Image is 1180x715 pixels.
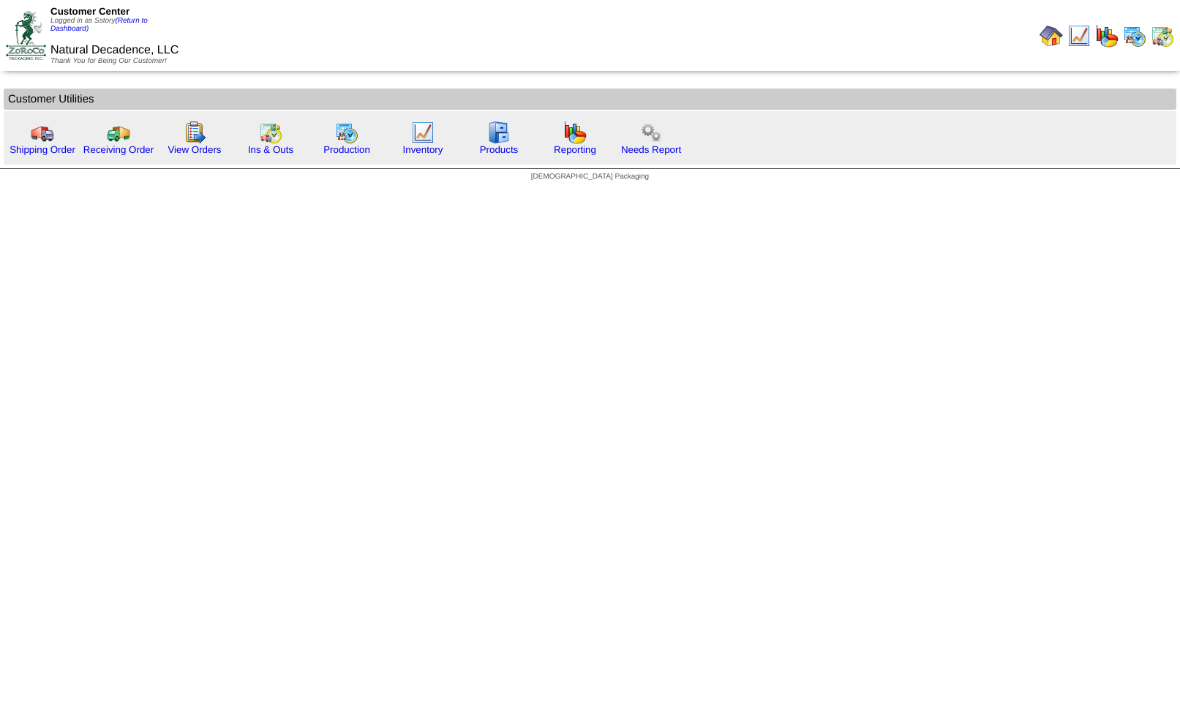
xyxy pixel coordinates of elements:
[335,121,358,144] img: calendarprod.gif
[4,89,1176,110] td: Customer Utilities
[83,144,154,155] a: Receiving Order
[1151,24,1174,48] img: calendarinout.gif
[50,17,148,33] span: Logged in as Sstory
[50,44,178,56] span: Natural Decadence, LLC
[50,57,167,65] span: Thank You for Being Our Customer!
[31,121,54,144] img: truck.gif
[183,121,206,144] img: workorder.gif
[621,144,681,155] a: Needs Report
[259,121,282,144] img: calendarinout.gif
[411,121,435,144] img: line_graph.gif
[50,6,129,17] span: Customer Center
[554,144,596,155] a: Reporting
[1040,24,1063,48] img: home.gif
[639,121,663,144] img: workflow.png
[50,17,148,33] a: (Return to Dashboard)
[563,121,587,144] img: graph.gif
[323,144,370,155] a: Production
[1067,24,1091,48] img: line_graph.gif
[487,121,511,144] img: cabinet.gif
[480,144,519,155] a: Products
[248,144,293,155] a: Ins & Outs
[1123,24,1146,48] img: calendarprod.gif
[1095,24,1119,48] img: graph.gif
[168,144,221,155] a: View Orders
[6,11,46,60] img: ZoRoCo_Logo(Green%26Foil)%20jpg.webp
[10,144,75,155] a: Shipping Order
[403,144,443,155] a: Inventory
[531,173,649,181] span: [DEMOGRAPHIC_DATA] Packaging
[107,121,130,144] img: truck2.gif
